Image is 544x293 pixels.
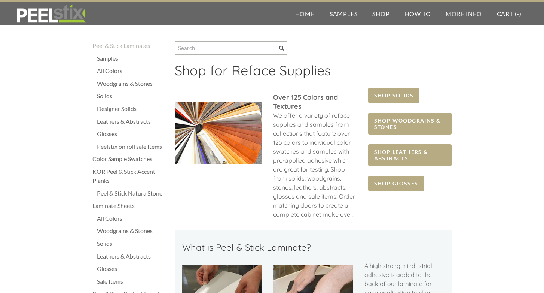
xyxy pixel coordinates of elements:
[92,154,167,163] a: Color Sample Swatches
[182,242,311,253] font: What is Peel & Stick Laminate?
[97,142,167,151] a: Peelstix on roll sale Items
[175,102,262,164] img: Picture
[288,2,322,25] a: Home
[322,2,365,25] a: Samples
[97,214,167,223] a: All Colors
[97,54,167,63] a: Samples
[489,2,529,25] a: Cart (-)
[368,113,452,135] a: SHOP WOODGRAINS & STONES
[97,226,167,235] a: Woodgrains & Stones
[438,2,489,25] a: More Info
[97,79,167,88] a: Woodgrains & Stones
[92,167,167,185] a: KOR Peel & Stick Accent Planks
[97,91,167,100] a: Solids
[175,62,452,84] h2: ​Shop for Reface Supplies
[97,129,167,138] a: Glosses
[97,277,167,286] a: Sale Items
[92,201,167,210] a: Laminate Sheets
[273,93,338,111] font: ​Over 125 Colors and Textures
[273,112,355,218] span: We offer a variety of reface supplies and samples from collections that feature over 125 colors t...
[97,189,167,198] a: Peel & Stick Natura Stone
[397,2,438,25] a: How To
[97,252,167,261] a: Leathers & Abstracts
[97,239,167,248] a: Solids
[15,4,87,23] img: REFACE SUPPLIES
[368,176,424,191] a: SHOP GLOSSES
[368,88,419,103] a: SHOP SOLIDS
[92,41,167,50] a: Peel & Stick Laminates
[97,264,167,273] a: Glosses
[368,144,452,166] a: SHOP LEATHERS & ABSTRACTS
[97,104,167,113] a: Designer Solids
[97,117,167,126] a: Leathers & Abstracts
[279,46,284,51] span: Search
[175,41,287,55] input: Search
[97,66,167,75] a: All Colors
[517,10,519,17] span: -
[365,2,397,25] a: Shop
